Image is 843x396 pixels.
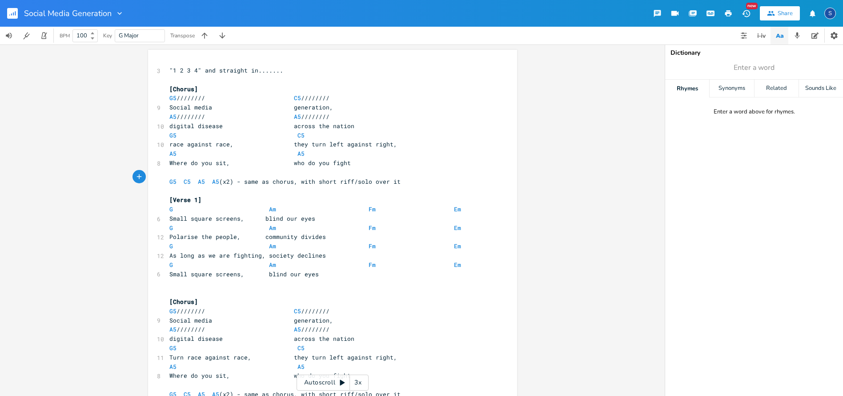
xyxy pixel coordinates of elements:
span: G [169,205,173,213]
span: G [169,224,173,232]
span: Am [269,242,276,250]
div: Sounds Like [799,80,843,97]
span: Where do you sit, who do you fight [169,159,351,167]
span: C5 [184,178,191,186]
span: Fm [369,224,376,232]
div: Related [755,80,799,97]
span: C5 [297,131,305,139]
div: Synonyms [710,80,754,97]
span: G5 [169,94,177,102]
span: C5 [294,307,301,315]
span: Fm [369,205,376,213]
span: Where do you sit, who do you fight [169,372,351,380]
div: New [746,3,758,9]
span: Am [269,224,276,232]
div: Steve Ellis [824,8,836,19]
span: G5 [169,178,177,186]
span: A5 [169,325,177,333]
span: G [169,242,173,250]
span: Small square screens, blind our eyes [169,270,319,278]
span: //////// //////// [169,325,329,333]
span: A5 [212,178,219,186]
span: A5 [169,363,177,371]
span: [Verse 1] [169,196,201,204]
span: Polarise the people, community divides [169,233,326,241]
span: Em [454,242,461,250]
span: Social media generation, [169,316,361,324]
span: G5 [169,344,177,352]
span: Em [454,205,461,213]
span: Em [454,261,461,269]
span: A5 [294,113,301,121]
div: Enter a word above for rhymes. [714,108,795,116]
span: G Major [119,32,139,40]
span: [Chorus] [169,85,198,93]
span: digital disease across the nation [169,335,354,343]
div: Rhymes [665,80,709,97]
div: Transpose [170,33,195,38]
span: Em [454,224,461,232]
span: [Chorus] [169,298,198,306]
span: A5 [169,113,177,121]
span: A5 [198,178,205,186]
span: Fm [369,242,376,250]
span: Social media generation, [169,103,361,111]
span: //////// //////// [169,113,329,121]
div: Key [103,33,112,38]
span: G5 [169,131,177,139]
button: S [824,3,836,24]
span: A5 [169,150,177,158]
button: Share [760,6,800,20]
span: A5 [297,150,305,158]
span: (x2) - same as chorus, with short riff/solo over it [169,178,401,186]
span: //////// //////// [169,307,361,315]
span: //////// //////// [169,94,361,102]
div: 3x [350,375,366,391]
span: As long as we are fighting, society declines [169,251,326,259]
span: Am [269,261,276,269]
span: Small square screens, blind our eyes [169,214,315,222]
span: A5 [297,363,305,371]
div: BPM [60,33,70,38]
span: Am [269,205,276,213]
span: Fm [369,261,376,269]
button: New [737,5,755,21]
span: race against race, they turn left against right, [169,140,397,148]
span: C5 [297,344,305,352]
span: A5 [294,325,301,333]
span: Social Media Generation [24,9,112,17]
div: Autoscroll [297,375,369,391]
span: digital disease across the nation [169,122,354,130]
span: C5 [294,94,301,102]
span: "1 2 3 4" and straight in....... [169,66,283,74]
span: G [169,261,173,269]
span: Enter a word [734,63,775,73]
span: Turn race against race, they turn left against right, [169,353,397,361]
div: Dictionary [670,50,838,56]
span: G5 [169,307,177,315]
div: Share [778,9,793,17]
